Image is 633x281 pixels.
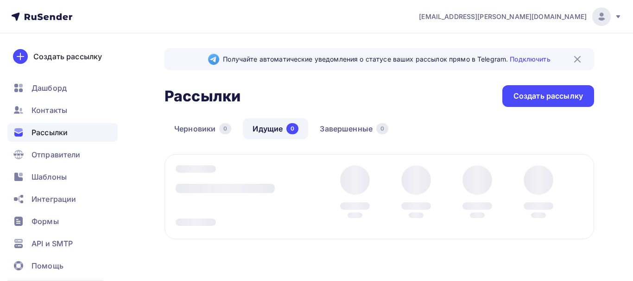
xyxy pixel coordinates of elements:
a: Подключить [510,55,550,63]
div: Создать рассылку [513,91,583,101]
a: Завершенные0 [310,118,398,139]
span: API и SMTP [32,238,73,249]
div: Создать рассылку [33,51,102,62]
img: Telegram [208,54,219,65]
span: Шаблоны [32,171,67,182]
a: Контакты [7,101,118,119]
a: Шаблоны [7,168,118,186]
a: Рассылки [7,123,118,142]
span: Контакты [32,105,67,116]
span: Рассылки [32,127,68,138]
span: Формы [32,216,59,227]
h2: Рассылки [165,87,241,106]
span: Отправители [32,149,81,160]
a: Отправители [7,145,118,164]
span: Получайте автоматические уведомления о статусе ваших рассылок прямо в Telegram. [223,55,550,64]
a: Формы [7,212,118,231]
span: [EMAIL_ADDRESS][PERSON_NAME][DOMAIN_NAME] [419,12,587,21]
span: Дашборд [32,82,67,94]
a: Дашборд [7,79,118,97]
span: Помощь [32,260,63,271]
div: 0 [376,123,388,134]
div: 0 [219,123,231,134]
a: Черновики0 [165,118,241,139]
a: Идущие0 [243,118,308,139]
div: 0 [286,123,298,134]
span: Интеграции [32,194,76,205]
a: [EMAIL_ADDRESS][PERSON_NAME][DOMAIN_NAME] [419,7,622,26]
